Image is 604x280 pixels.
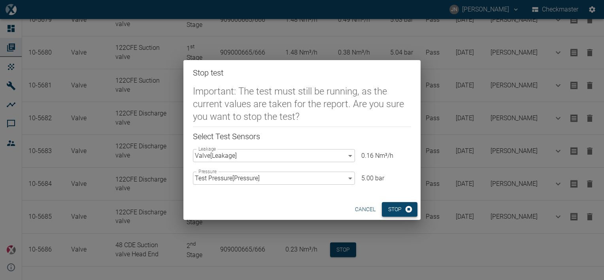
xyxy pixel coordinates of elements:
h5: Important: The test must still be running, as the current values are taken for the report. Are yo... [193,85,411,123]
button: cancel [352,202,379,217]
button: Stop [382,202,417,217]
h6: Select Test Sensors [193,130,411,143]
label: Leakage [198,146,216,152]
div: Valve [ Leakage ] [193,149,355,162]
label: Pressure [198,168,217,175]
p: 5.00 bar [361,174,411,183]
p: 0.16 Nm³/h [361,151,411,161]
div: Test Pressure [ Pressure ] [193,172,355,185]
h2: Stop test [183,60,421,85]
